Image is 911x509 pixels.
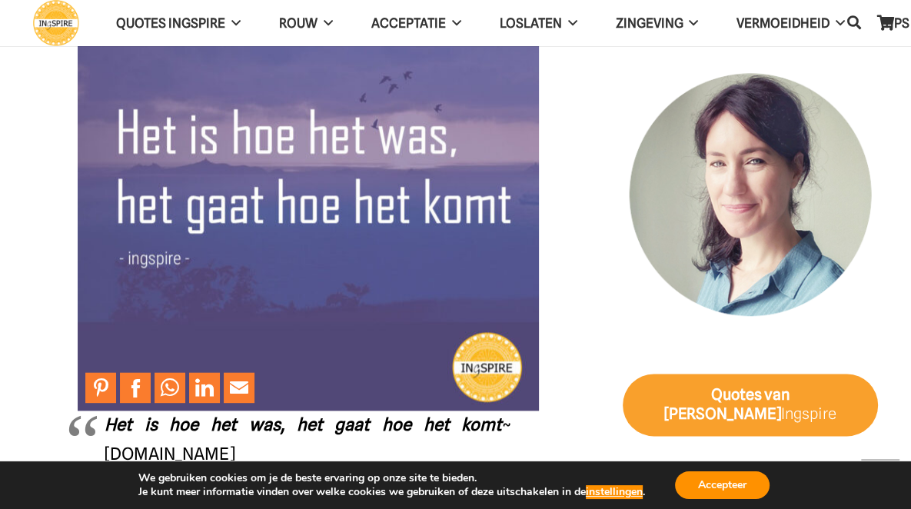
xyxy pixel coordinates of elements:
a: Acceptatie [352,4,480,43]
em: Het is hoe het was, het gaat hoe het komt [105,414,502,434]
li: WhatsApp [155,372,189,403]
strong: van [PERSON_NAME] [664,385,790,423]
button: instellingen [586,485,643,499]
button: Accepteer [675,471,770,499]
span: ~ [DOMAIN_NAME] [105,414,511,464]
span: Zingeving [615,15,683,31]
a: ROUW [260,4,352,43]
li: Pinterest [85,372,120,403]
a: Pin to Pinterest [85,372,116,403]
li: Email This [224,372,258,403]
a: QUOTES INGSPIRE [97,4,260,43]
strong: Quotes [711,385,762,404]
img: Inge Geertzen - schrijfster Ingspire.nl, markteer en handmassage therapeut [623,73,879,329]
p: We gebruiken cookies om je de beste ervaring op onze site te bieden. [138,471,645,485]
a: Share to WhatsApp [155,372,185,403]
a: Loslaten [480,4,597,43]
li: LinkedIn [189,372,224,403]
a: Share to Facebook [120,372,151,403]
a: VERMOEIDHEID [717,4,864,43]
span: QUOTES INGSPIRE [116,15,225,31]
li: Facebook [120,372,155,403]
a: Terug naar top [861,459,899,497]
span: Acceptatie [371,15,446,31]
a: Zoeken [839,5,869,42]
a: Quotes van [PERSON_NAME]Ingspire [623,374,879,436]
span: Loslaten [500,15,562,31]
span: ROUW [279,15,318,31]
span: TIPS [883,15,909,31]
a: Mail to Email This [224,372,254,403]
span: VERMOEIDHEID [736,15,830,31]
a: Share to LinkedIn [189,372,220,403]
a: Zingeving [596,4,717,43]
p: Je kunt meer informatie vinden over welke cookies we gebruiken of deze uitschakelen in de . [138,485,645,499]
